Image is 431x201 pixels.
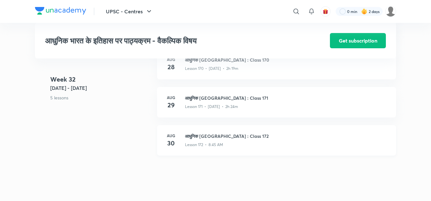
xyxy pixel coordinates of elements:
p: 5 lessons [50,94,152,101]
p: Lesson 172 • 8:45 AM [185,142,223,148]
h3: आधुनिक [GEOGRAPHIC_DATA] : Class 170 [185,57,388,63]
h4: 29 [165,100,177,110]
button: Get subscription [330,33,386,48]
p: Lesson 170 • [DATE] • 2h 19m [185,66,238,71]
h3: आधुनिक भारत के इतिहास पर पाठ्यक्रम - वैकल्पिक विषय [45,36,294,45]
h4: 30 [165,138,177,148]
h6: Aug [165,57,177,62]
h6: Aug [165,95,177,100]
img: avatar [323,9,328,14]
img: streak [361,8,367,15]
h4: Week 32 [50,75,152,84]
img: Company Logo [35,7,86,15]
a: Company Logo [35,7,86,16]
h3: आधुनिक [GEOGRAPHIC_DATA] : Class 171 [185,95,388,101]
h5: [DATE] - [DATE] [50,84,152,92]
button: avatar [320,6,331,17]
h3: आधुनिक [GEOGRAPHIC_DATA] : Class 172 [185,133,388,139]
a: Aug30आधुनिक [GEOGRAPHIC_DATA] : Class 172Lesson 172 • 8:45 AM [157,125,396,163]
a: Aug28आधुनिक [GEOGRAPHIC_DATA] : Class 170Lesson 170 • [DATE] • 2h 19m [157,49,396,87]
h6: Aug [165,133,177,138]
img: amit tripathi [385,6,396,17]
button: UPSC - Centres [102,5,157,18]
a: Aug29आधुनिक [GEOGRAPHIC_DATA] : Class 171Lesson 171 • [DATE] • 2h 24m [157,87,396,125]
p: Lesson 171 • [DATE] • 2h 24m [185,104,238,110]
h4: 28 [165,62,177,72]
